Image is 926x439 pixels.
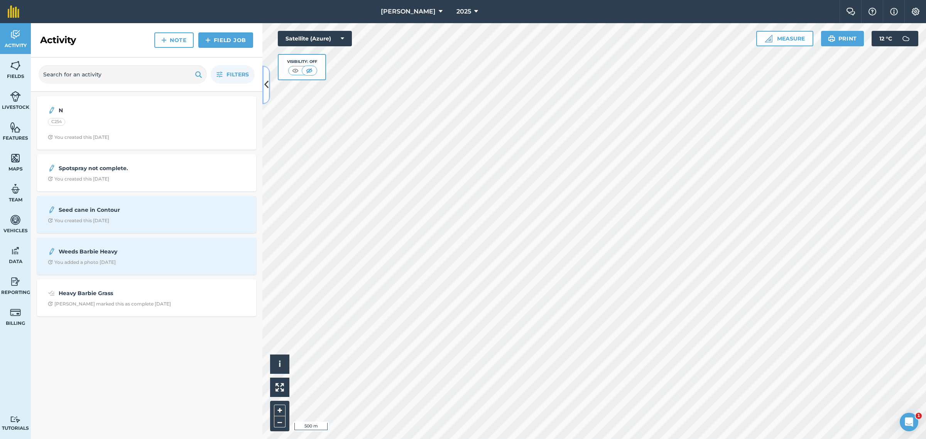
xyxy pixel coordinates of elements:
img: svg+xml;base64,PD94bWwgdmVyc2lvbj0iMS4wIiBlbmNvZGluZz0idXRmLTgiPz4KPCEtLSBHZW5lcmF0b3I6IEFkb2JlIE... [10,276,21,287]
img: Clock with arrow pointing clockwise [48,218,53,223]
span: 2025 [456,7,471,16]
img: svg+xml;base64,PD94bWwgdmVyc2lvbj0iMS4wIiBlbmNvZGluZz0idXRmLTgiPz4KPCEtLSBHZW5lcmF0b3I6IEFkb2JlIE... [48,106,56,115]
img: Clock with arrow pointing clockwise [48,301,53,306]
img: svg+xml;base64,PHN2ZyB4bWxucz0iaHR0cDovL3d3dy53My5vcmcvMjAwMC9zdmciIHdpZHRoPSI1NiIgaGVpZ2h0PSI2MC... [10,60,21,71]
span: 12 ° C [879,31,892,46]
img: svg+xml;base64,PD94bWwgdmVyc2lvbj0iMS4wIiBlbmNvZGluZz0idXRmLTgiPz4KPCEtLSBHZW5lcmF0b3I6IEFkb2JlIE... [10,214,21,226]
img: Four arrows, one pointing top left, one top right, one bottom right and the last bottom left [275,383,284,392]
img: svg+xml;base64,PHN2ZyB4bWxucz0iaHR0cDovL3d3dy53My5vcmcvMjAwMC9zdmciIHdpZHRoPSIxNyIgaGVpZ2h0PSIxNy... [890,7,898,16]
strong: Spotspray not complete. [59,164,181,172]
img: A cog icon [911,8,920,15]
img: svg+xml;base64,PHN2ZyB4bWxucz0iaHR0cDovL3d3dy53My5vcmcvMjAwMC9zdmciIHdpZHRoPSIxNCIgaGVpZ2h0PSIyNC... [205,35,211,45]
span: Filters [226,70,249,79]
a: Seed cane in ContourClock with arrow pointing clockwiseYou created this [DATE] [42,201,252,228]
img: Clock with arrow pointing clockwise [48,260,53,265]
img: svg+xml;base64,PD94bWwgdmVyc2lvbj0iMS4wIiBlbmNvZGluZz0idXRmLTgiPz4KPCEtLSBHZW5lcmF0b3I6IEFkb2JlIE... [10,307,21,318]
img: svg+xml;base64,PHN2ZyB4bWxucz0iaHR0cDovL3d3dy53My5vcmcvMjAwMC9zdmciIHdpZHRoPSI1NiIgaGVpZ2h0PSI2MC... [10,152,21,164]
img: svg+xml;base64,PD94bWwgdmVyc2lvbj0iMS4wIiBlbmNvZGluZz0idXRmLTgiPz4KPCEtLSBHZW5lcmF0b3I6IEFkb2JlIE... [10,29,21,41]
div: You created this [DATE] [48,218,109,224]
button: Measure [756,31,813,46]
img: A question mark icon [868,8,877,15]
span: i [279,359,281,369]
img: svg+xml;base64,PHN2ZyB4bWxucz0iaHR0cDovL3d3dy53My5vcmcvMjAwMC9zdmciIHdpZHRoPSI1MCIgaGVpZ2h0PSI0MC... [291,67,300,74]
button: – [274,416,286,427]
img: svg+xml;base64,PD94bWwgdmVyc2lvbj0iMS4wIiBlbmNvZGluZz0idXRmLTgiPz4KPCEtLSBHZW5lcmF0b3I6IEFkb2JlIE... [48,289,55,298]
img: svg+xml;base64,PHN2ZyB4bWxucz0iaHR0cDovL3d3dy53My5vcmcvMjAwMC9zdmciIHdpZHRoPSIxOSIgaGVpZ2h0PSIyNC... [195,70,202,79]
a: Spotspray not complete.Clock with arrow pointing clockwiseYou created this [DATE] [42,159,252,187]
img: svg+xml;base64,PD94bWwgdmVyc2lvbj0iMS4wIiBlbmNvZGluZz0idXRmLTgiPz4KPCEtLSBHZW5lcmF0b3I6IEFkb2JlIE... [48,247,56,256]
button: Satellite (Azure) [278,31,352,46]
img: svg+xml;base64,PHN2ZyB4bWxucz0iaHR0cDovL3d3dy53My5vcmcvMjAwMC9zdmciIHdpZHRoPSIxOSIgaGVpZ2h0PSIyNC... [828,34,835,43]
div: You added a photo [DATE] [48,259,116,265]
a: Note [154,32,194,48]
img: Ruler icon [765,35,772,42]
div: C254 [48,118,65,126]
a: Weeds Barbie HeavyClock with arrow pointing clockwiseYou added a photo [DATE] [42,242,252,270]
h2: Activity [40,34,76,46]
a: Field Job [198,32,253,48]
button: i [270,355,289,374]
a: NC254Clock with arrow pointing clockwiseYou created this [DATE] [42,101,252,145]
img: svg+xml;base64,PHN2ZyB4bWxucz0iaHR0cDovL3d3dy53My5vcmcvMjAwMC9zdmciIHdpZHRoPSI1MCIgaGVpZ2h0PSI0MC... [304,67,314,74]
button: 12 °C [872,31,918,46]
img: Clock with arrow pointing clockwise [48,176,53,181]
img: fieldmargin Logo [8,5,19,18]
iframe: Intercom live chat [900,413,918,431]
strong: N [59,106,181,115]
div: You created this [DATE] [48,176,109,182]
div: You created this [DATE] [48,134,109,140]
strong: Weeds Barbie Heavy [59,247,181,256]
div: [PERSON_NAME] marked this as complete [DATE] [48,301,171,307]
span: [PERSON_NAME] [381,7,436,16]
span: 1 [916,413,922,419]
img: svg+xml;base64,PD94bWwgdmVyc2lvbj0iMS4wIiBlbmNvZGluZz0idXRmLTgiPz4KPCEtLSBHZW5lcmF0b3I6IEFkb2JlIE... [898,31,914,46]
img: svg+xml;base64,PD94bWwgdmVyc2lvbj0iMS4wIiBlbmNvZGluZz0idXRmLTgiPz4KPCEtLSBHZW5lcmF0b3I6IEFkb2JlIE... [10,416,21,423]
input: Search for an activity [39,65,207,84]
img: svg+xml;base64,PHN2ZyB4bWxucz0iaHR0cDovL3d3dy53My5vcmcvMjAwMC9zdmciIHdpZHRoPSI1NiIgaGVpZ2h0PSI2MC... [10,122,21,133]
strong: Heavy Barbie Grass [59,289,181,297]
img: svg+xml;base64,PD94bWwgdmVyc2lvbj0iMS4wIiBlbmNvZGluZz0idXRmLTgiPz4KPCEtLSBHZW5lcmF0b3I6IEFkb2JlIE... [10,91,21,102]
button: + [274,405,286,416]
img: svg+xml;base64,PD94bWwgdmVyc2lvbj0iMS4wIiBlbmNvZGluZz0idXRmLTgiPz4KPCEtLSBHZW5lcmF0b3I6IEFkb2JlIE... [48,164,56,173]
div: Visibility: Off [287,59,317,65]
img: svg+xml;base64,PD94bWwgdmVyc2lvbj0iMS4wIiBlbmNvZGluZz0idXRmLTgiPz4KPCEtLSBHZW5lcmF0b3I6IEFkb2JlIE... [10,183,21,195]
button: Print [821,31,864,46]
strong: Seed cane in Contour [59,206,181,214]
button: Filters [211,65,255,84]
a: Heavy Barbie GrassClock with arrow pointing clockwise[PERSON_NAME] marked this as complete [DATE] [42,284,252,312]
img: Two speech bubbles overlapping with the left bubble in the forefront [846,8,855,15]
img: svg+xml;base64,PD94bWwgdmVyc2lvbj0iMS4wIiBlbmNvZGluZz0idXRmLTgiPz4KPCEtLSBHZW5lcmF0b3I6IEFkb2JlIE... [10,245,21,257]
img: Clock with arrow pointing clockwise [48,135,53,140]
img: svg+xml;base64,PHN2ZyB4bWxucz0iaHR0cDovL3d3dy53My5vcmcvMjAwMC9zdmciIHdpZHRoPSIxNCIgaGVpZ2h0PSIyNC... [161,35,167,45]
img: svg+xml;base64,PD94bWwgdmVyc2lvbj0iMS4wIiBlbmNvZGluZz0idXRmLTgiPz4KPCEtLSBHZW5lcmF0b3I6IEFkb2JlIE... [48,205,56,214]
